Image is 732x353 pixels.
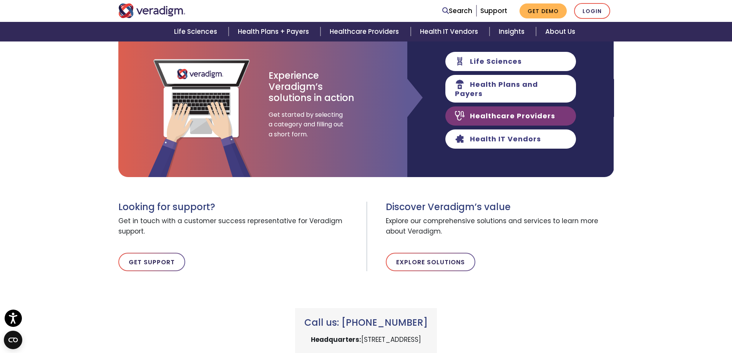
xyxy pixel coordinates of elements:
[118,3,186,18] img: Veradigm logo
[269,110,345,139] span: Get started by selecting a category and filling out a short form.
[536,22,584,41] a: About Us
[304,317,428,328] h3: Call us: [PHONE_NUMBER]
[490,22,536,41] a: Insights
[411,22,490,41] a: Health IT Vendors
[386,213,614,240] span: Explore our comprehensive solutions and services to learn more about Veradigm.
[574,3,610,19] a: Login
[386,253,475,271] a: Explore Solutions
[118,213,360,240] span: Get in touch with a customer success representative for Veradigm support.
[320,22,410,41] a: Healthcare Providers
[442,6,472,16] a: Search
[4,331,22,349] button: Open CMP widget
[118,253,185,271] a: Get Support
[480,6,507,15] a: Support
[311,335,361,344] strong: Headquarters:
[520,3,567,18] a: Get Demo
[386,202,614,213] h3: Discover Veradigm’s value
[165,22,229,41] a: Life Sciences
[229,22,320,41] a: Health Plans + Payers
[304,335,428,345] p: [STREET_ADDRESS]
[269,70,355,103] h3: Experience Veradigm’s solutions in action
[118,202,360,213] h3: Looking for support?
